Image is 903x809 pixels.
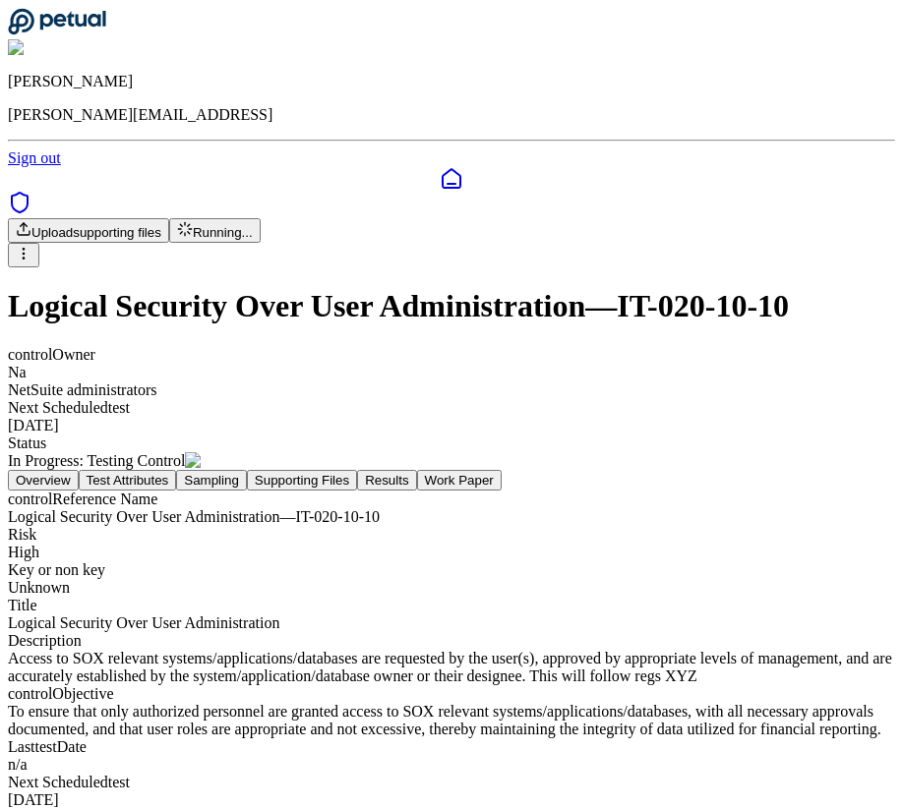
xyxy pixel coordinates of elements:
button: Work Paper [417,470,502,491]
div: Key or non key [8,561,895,579]
span: Logical Security Over User Administration [8,614,279,631]
img: Roberto Fernandez [8,39,144,57]
button: More Options [8,243,39,267]
button: Overview [8,470,79,491]
a: Dashboard [8,167,895,191]
div: [DATE] [8,791,895,809]
div: In Progress : Testing Control [8,452,895,470]
div: n/a [8,756,895,774]
div: control Objective [8,685,895,703]
p: [PERSON_NAME] [8,73,895,90]
div: Next Scheduled test [8,774,895,791]
button: Test Attributes [79,470,177,491]
p: [PERSON_NAME][EMAIL_ADDRESS] [8,106,895,124]
span: NetSuite administrators [8,381,157,398]
div: control Owner [8,346,895,364]
a: SOC [8,191,895,218]
div: Logical Security Over User Administration — IT-020-10-10 [8,508,895,526]
div: Description [8,632,895,650]
div: Access to SOX relevant systems/applications/databases are requested by the user(s), approved by a... [8,650,895,685]
button: Uploadsupporting files [8,218,169,243]
div: Unknown [8,579,895,597]
div: Last test Date [8,738,895,756]
h1: Logical Security Over User Administration — IT-020-10-10 [8,288,895,324]
div: Status [8,434,895,452]
nav: Tabs [8,470,895,491]
a: Sign out [8,149,61,166]
div: [DATE] [8,417,895,434]
a: Go to Dashboard [8,22,106,38]
div: To ensure that only authorized personnel are granted access to SOX relevant systems/applications/... [8,703,895,738]
button: Running... [169,218,261,243]
button: Results [357,470,416,491]
div: control Reference Name [8,491,895,508]
div: High [8,544,895,561]
img: Logo [185,452,234,470]
button: Supporting Files [247,470,357,491]
button: Sampling [176,470,247,491]
div: Risk [8,526,895,544]
div: Next Scheduled test [8,399,895,417]
span: Na [8,364,27,380]
div: Title [8,597,895,614]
